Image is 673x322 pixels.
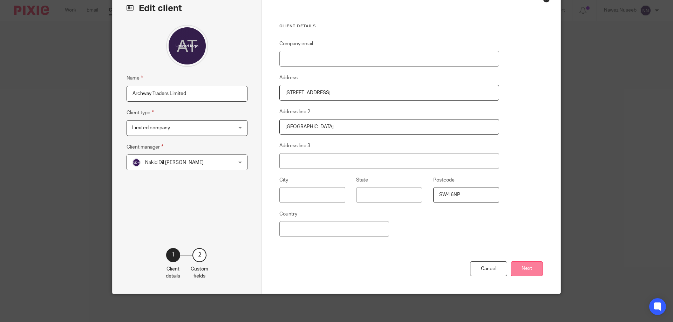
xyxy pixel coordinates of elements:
label: Country [279,211,297,218]
div: 2 [192,248,206,262]
span: Nakid Dil [PERSON_NAME] [145,160,204,165]
img: svg%3E [132,158,141,167]
label: Name [127,74,143,82]
h2: Edit client [127,2,247,14]
p: Custom fields [191,266,208,280]
p: Client details [166,266,180,280]
label: Postcode [433,177,455,184]
label: Client manager [127,143,163,151]
label: Address [279,74,298,81]
h3: Client details [279,23,499,29]
label: Address line 2 [279,108,310,115]
label: Company email [279,40,313,47]
label: Client type [127,109,154,117]
div: 1 [166,248,180,262]
span: Limited company [132,125,170,130]
label: City [279,177,288,184]
label: State [356,177,368,184]
div: Cancel [470,261,507,276]
button: Next [511,261,543,276]
label: Address line 3 [279,142,310,149]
